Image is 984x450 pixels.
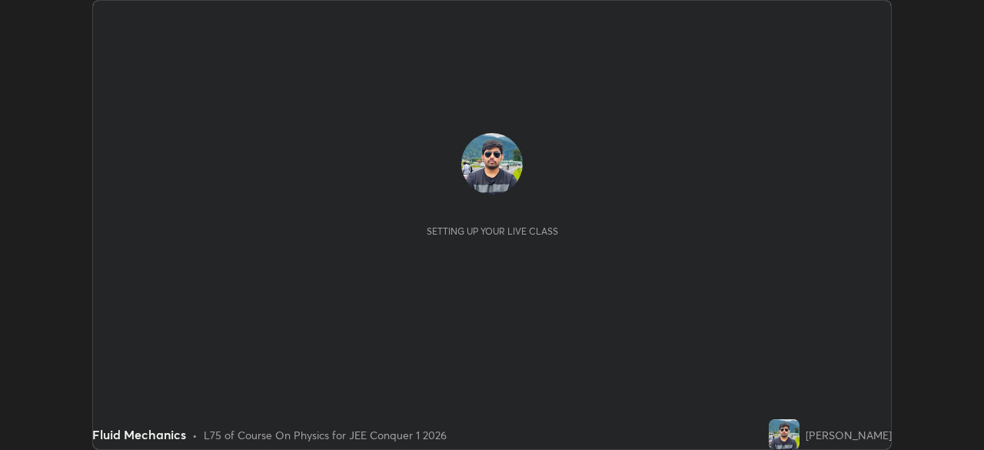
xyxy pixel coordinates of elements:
[192,427,198,443] div: •
[806,427,892,443] div: [PERSON_NAME]
[461,133,523,195] img: b94a4ccbac2546dc983eb2139155ff30.jpg
[204,427,447,443] div: L75 of Course On Physics for JEE Conquer 1 2026
[769,419,799,450] img: b94a4ccbac2546dc983eb2139155ff30.jpg
[92,425,186,444] div: Fluid Mechanics
[427,225,558,237] div: Setting up your live class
